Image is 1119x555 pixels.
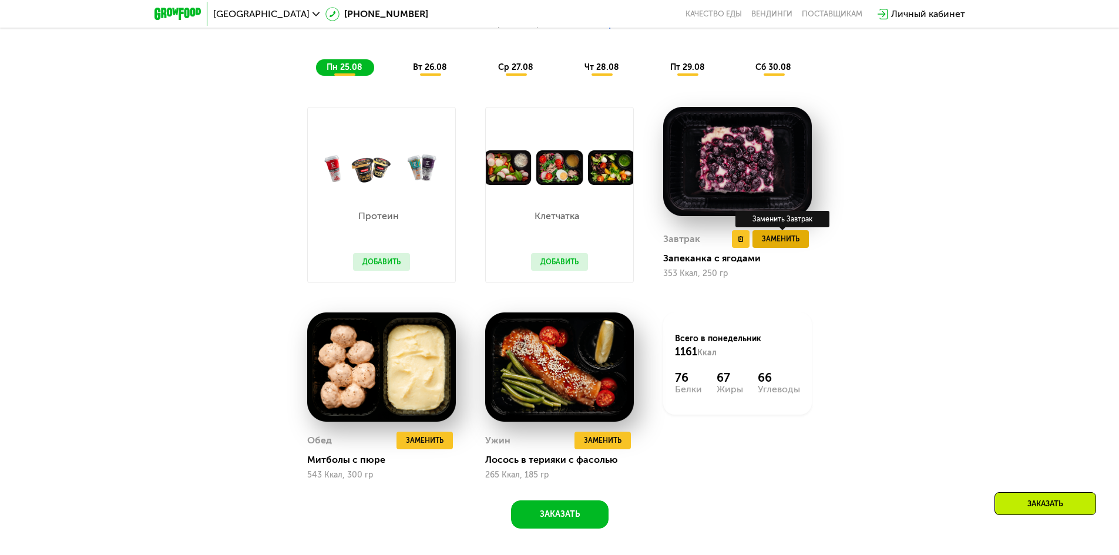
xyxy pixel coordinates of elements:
[717,385,743,394] div: Жиры
[762,233,799,245] span: Заменить
[396,432,453,449] button: Заменить
[685,9,742,19] a: Качество еды
[994,492,1096,515] div: Заказать
[584,435,621,446] span: Заменить
[802,9,862,19] div: поставщикам
[751,9,792,19] a: Вендинги
[891,7,965,21] div: Личный кабинет
[697,348,717,358] span: Ккал
[307,470,456,480] div: 543 Ккал, 300 гр
[675,345,697,358] span: 1161
[353,211,404,221] p: Протеин
[478,20,594,28] span: Настроено 2 приема (+230 ₽)
[325,7,428,21] a: [PHONE_NUMBER]
[670,62,705,72] span: пт 29.08
[735,211,829,227] div: Заменить Завтрак
[531,253,588,271] button: Добавить
[353,253,410,271] button: Добавить
[485,432,510,449] div: Ужин
[574,432,631,449] button: Заменить
[485,454,643,466] div: Лосось в терияки с фасолью
[663,269,812,278] div: 353 Ккал, 250 гр
[675,333,800,359] div: Всего в понедельник
[758,385,800,394] div: Углеводы
[758,371,800,385] div: 66
[498,62,533,72] span: ср 27.08
[485,470,634,480] div: 265 Ккал, 185 гр
[327,62,362,72] span: пн 25.08
[307,454,465,466] div: Митболы с пюре
[511,500,609,529] button: Заказать
[675,371,702,385] div: 76
[307,432,332,449] div: Обед
[717,371,743,385] div: 67
[663,230,700,248] div: Завтрак
[531,211,582,221] p: Клетчатка
[663,253,821,264] div: Запеканка с ягодами
[755,62,791,72] span: сб 30.08
[752,230,809,248] button: Заменить
[413,62,447,72] span: вт 26.08
[213,9,310,19] span: [GEOGRAPHIC_DATA]
[406,435,443,446] span: Заменить
[584,62,619,72] span: чт 28.08
[675,385,702,394] div: Белки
